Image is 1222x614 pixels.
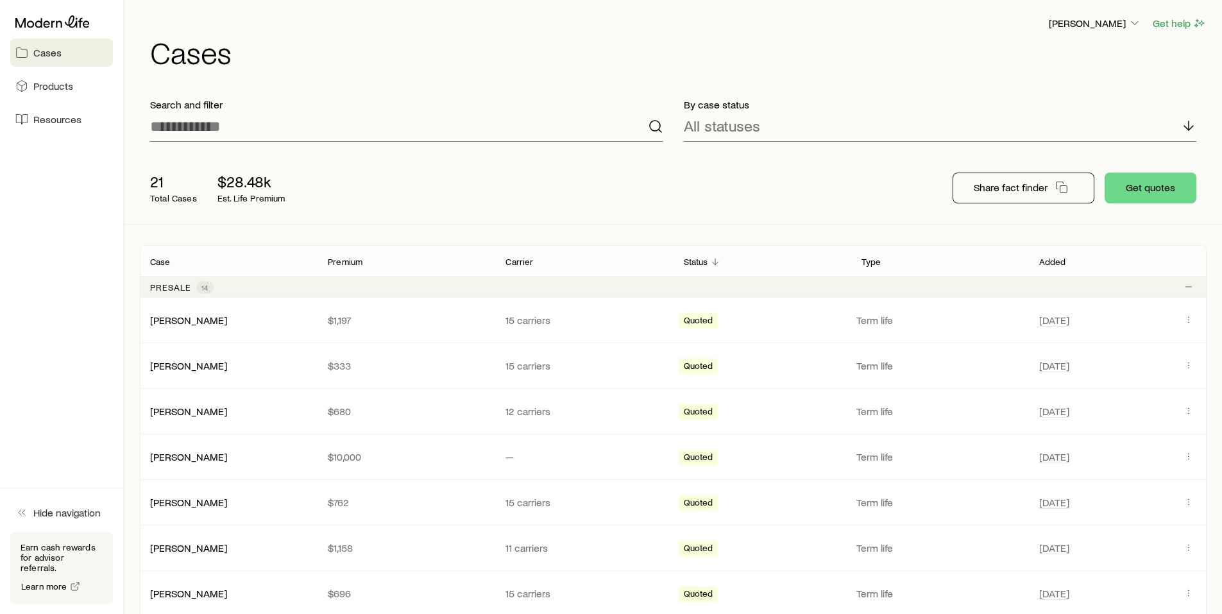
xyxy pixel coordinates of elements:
[328,314,485,327] p: $1,197
[10,38,113,67] a: Cases
[684,98,1197,111] p: By case status
[856,405,1024,418] p: Term life
[21,542,103,573] p: Earn cash rewards for advisor referrals.
[684,497,713,511] span: Quoted
[150,450,227,464] div: [PERSON_NAME]
[505,359,663,372] p: 15 carriers
[150,587,227,601] div: [PERSON_NAME]
[33,113,81,126] span: Resources
[328,257,362,267] p: Premium
[150,193,197,203] p: Total Cases
[1039,542,1069,554] span: [DATE]
[505,405,663,418] p: 12 carriers
[953,173,1094,203] button: Share fact finder
[1105,173,1196,203] button: Get quotes
[33,46,62,59] span: Cases
[150,405,227,417] a: [PERSON_NAME]
[328,587,485,600] p: $696
[328,359,485,372] p: $333
[150,37,1207,67] h1: Cases
[1039,359,1069,372] span: [DATE]
[217,173,285,191] p: $28.48k
[974,181,1048,194] p: Share fact finder
[150,173,197,191] p: 21
[505,542,663,554] p: 11 carriers
[505,257,533,267] p: Carrier
[21,582,67,591] span: Learn more
[505,587,663,600] p: 15 carriers
[861,257,881,267] p: Type
[684,361,713,374] span: Quoted
[1039,314,1069,327] span: [DATE]
[856,587,1024,600] p: Term life
[856,450,1024,463] p: Term life
[150,496,227,509] div: [PERSON_NAME]
[201,282,208,293] span: 14
[10,105,113,133] a: Resources
[1049,17,1141,30] p: [PERSON_NAME]
[150,314,227,326] a: [PERSON_NAME]
[150,359,227,373] div: [PERSON_NAME]
[684,117,760,135] p: All statuses
[1039,257,1066,267] p: Added
[217,193,285,203] p: Est. Life Premium
[328,542,485,554] p: $1,158
[856,496,1024,509] p: Term life
[328,450,485,463] p: $10,000
[856,542,1024,554] p: Term life
[1039,450,1069,463] span: [DATE]
[150,98,663,111] p: Search and filter
[150,496,227,508] a: [PERSON_NAME]
[684,257,708,267] p: Status
[684,315,713,328] span: Quoted
[505,314,663,327] p: 15 carriers
[150,257,171,267] p: Case
[856,359,1024,372] p: Term life
[150,314,227,327] div: [PERSON_NAME]
[856,314,1024,327] p: Term life
[150,450,227,463] a: [PERSON_NAME]
[10,532,113,604] div: Earn cash rewards for advisor referrals.Learn more
[150,587,227,599] a: [PERSON_NAME]
[33,506,101,519] span: Hide navigation
[10,499,113,527] button: Hide navigation
[684,452,713,465] span: Quoted
[684,588,713,602] span: Quoted
[1048,16,1142,31] button: [PERSON_NAME]
[150,282,191,293] p: Presale
[150,542,227,555] div: [PERSON_NAME]
[150,542,227,554] a: [PERSON_NAME]
[328,496,485,509] p: $762
[684,543,713,556] span: Quoted
[505,450,663,463] p: —
[1152,16,1207,31] button: Get help
[1039,405,1069,418] span: [DATE]
[150,405,227,418] div: [PERSON_NAME]
[33,80,73,92] span: Products
[328,405,485,418] p: $680
[505,496,663,509] p: 15 carriers
[1039,587,1069,600] span: [DATE]
[150,359,227,371] a: [PERSON_NAME]
[1039,496,1069,509] span: [DATE]
[684,406,713,420] span: Quoted
[10,72,113,100] a: Products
